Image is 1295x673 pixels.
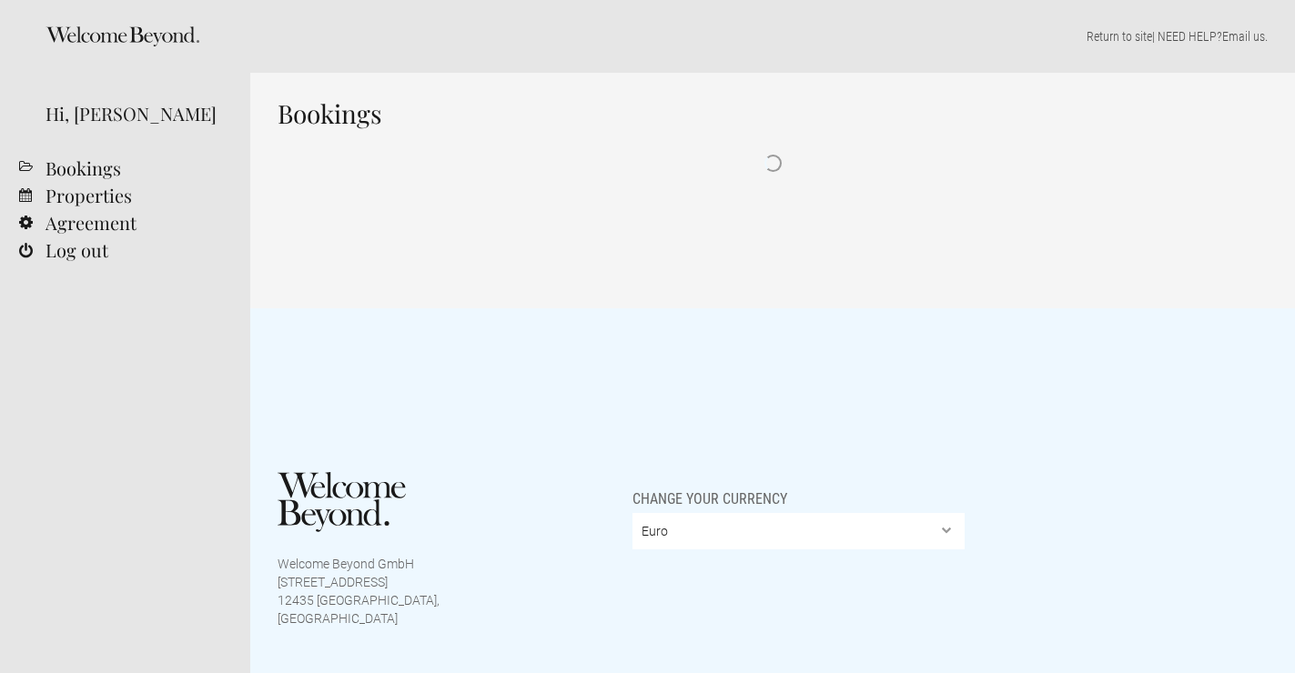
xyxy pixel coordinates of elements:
h1: Bookings [278,100,1268,127]
a: Return to site [1087,29,1152,44]
select: Change your currency [632,513,966,549]
p: Welcome Beyond GmbH [STREET_ADDRESS] 12435 [GEOGRAPHIC_DATA], [GEOGRAPHIC_DATA] [278,555,440,628]
p: | NEED HELP? . [278,27,1268,45]
img: Welcome Beyond [278,472,406,532]
div: Hi, [PERSON_NAME] [46,100,223,127]
a: Email us [1222,29,1265,44]
span: Change your currency [632,472,787,508]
